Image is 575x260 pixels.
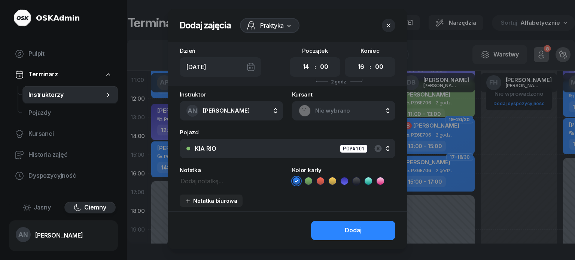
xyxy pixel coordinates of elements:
button: Dodaj [311,221,395,240]
img: logo-light@2x.png [13,9,31,27]
button: Notatka biurowa [180,195,243,207]
div: PO9AY01 [340,144,368,153]
h2: Dodaj zajęcia [180,19,231,31]
span: AN [188,108,197,114]
a: Historia zajęć [9,146,118,164]
span: Praktyka [260,21,284,30]
button: KIA RIOPO9AY01 [180,139,395,158]
span: Jasny [34,203,51,212]
a: Instruktorzy [22,86,118,104]
span: [PERSON_NAME] [203,107,250,114]
a: Pojazdy [22,104,118,122]
span: Historia zajęć [28,150,112,160]
span: AN [18,232,28,238]
button: Ciemny [64,202,116,214]
div: Dodaj [345,226,362,235]
a: Kursanci [9,125,118,143]
button: Jasny [11,202,63,214]
div: [PERSON_NAME] [35,232,83,238]
a: Pulpit [9,45,118,63]
div: : [369,62,371,71]
span: Ciemny [84,203,106,212]
span: Pojazdy [28,108,112,118]
span: Kursanci [28,129,112,139]
div: Notatka biurowa [185,198,237,204]
span: Pulpit [28,49,112,59]
span: Instruktorzy [28,90,104,100]
span: Nie wybrano [315,106,389,116]
span: Dyspozycyjność [28,171,112,181]
a: Dyspozycyjność [9,167,118,185]
div: OSKAdmin [36,13,80,23]
div: KIA RIO [195,146,216,152]
a: Terminarz [9,66,118,83]
span: Terminarz [28,70,58,79]
div: : [314,62,316,71]
button: AN[PERSON_NAME] [180,101,283,120]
